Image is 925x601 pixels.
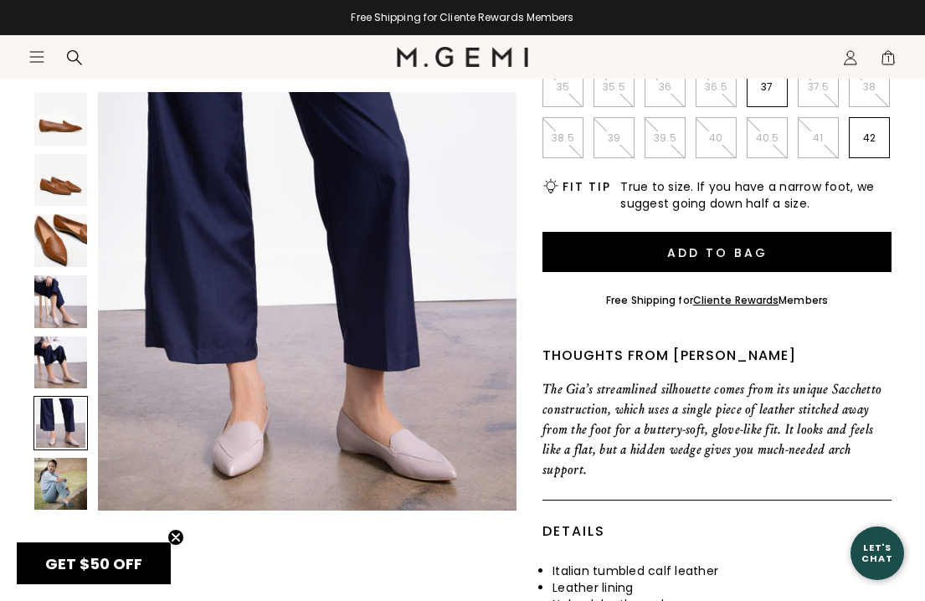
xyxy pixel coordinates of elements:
p: 42 [850,131,889,145]
img: The Gia [34,154,87,207]
button: Add to Bag [542,232,892,272]
p: The Gia’s streamlined silhouette comes from its unique Sacchetto construction, which uses a singl... [542,379,892,480]
div: Free Shipping for Members [606,294,828,307]
li: Leather lining [552,579,892,596]
img: The Gia [98,92,516,511]
li: Italian tumbled calf leather [552,562,892,579]
img: M.Gemi [397,47,528,67]
img: The Gia [34,336,87,389]
p: 40 [696,131,736,145]
span: True to size. If you have a narrow foot, we suggest going down half a size. [620,178,892,212]
button: Close teaser [167,529,184,546]
p: 40.5 [748,131,787,145]
div: GET $50 OFFClose teaser [17,542,171,584]
img: The Gia [34,93,87,146]
p: 41 [799,131,838,145]
p: 39 [594,131,634,145]
div: Let's Chat [850,542,904,563]
div: Details [542,501,892,562]
h2: Fit Tip [563,180,610,193]
p: 39.5 [645,131,685,145]
button: Open site menu [28,49,45,65]
img: The Gia [34,214,87,267]
p: 38.5 [543,131,583,145]
span: 1 [880,53,897,69]
img: The Gia [34,275,87,328]
div: Thoughts from [PERSON_NAME] [542,346,892,366]
img: The Gia [34,458,87,511]
a: Cliente Rewards [693,293,779,307]
span: GET $50 OFF [45,553,142,574]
